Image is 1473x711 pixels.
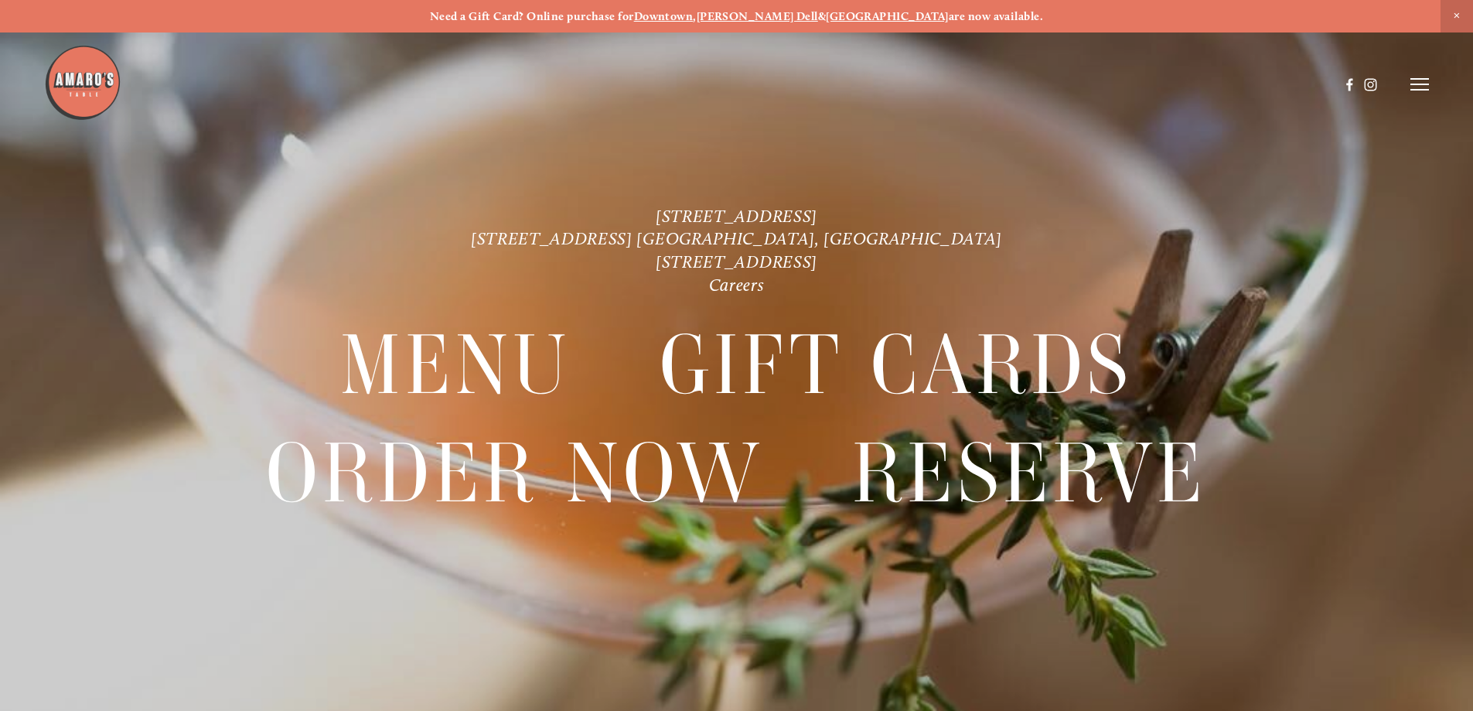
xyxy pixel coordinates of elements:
a: Careers [709,275,765,296]
a: Reserve [852,420,1207,526]
a: [STREET_ADDRESS] [656,251,817,272]
strong: & [818,9,826,23]
span: Gift Cards [660,313,1133,419]
a: Gift Cards [660,313,1133,419]
a: [GEOGRAPHIC_DATA] [826,9,949,23]
img: Amaro's Table [44,44,121,121]
a: Order Now [266,420,763,526]
a: [STREET_ADDRESS] [GEOGRAPHIC_DATA], [GEOGRAPHIC_DATA] [471,228,1002,249]
a: Downtown [634,9,694,23]
a: Menu [340,313,571,419]
strong: are now available. [949,9,1043,23]
span: Menu [340,313,571,419]
strong: , [693,9,696,23]
span: Reserve [852,420,1207,527]
a: [STREET_ADDRESS] [656,206,817,227]
strong: Need a Gift Card? Online purchase for [430,9,634,23]
a: [PERSON_NAME] Dell [697,9,818,23]
span: Order Now [266,420,763,527]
